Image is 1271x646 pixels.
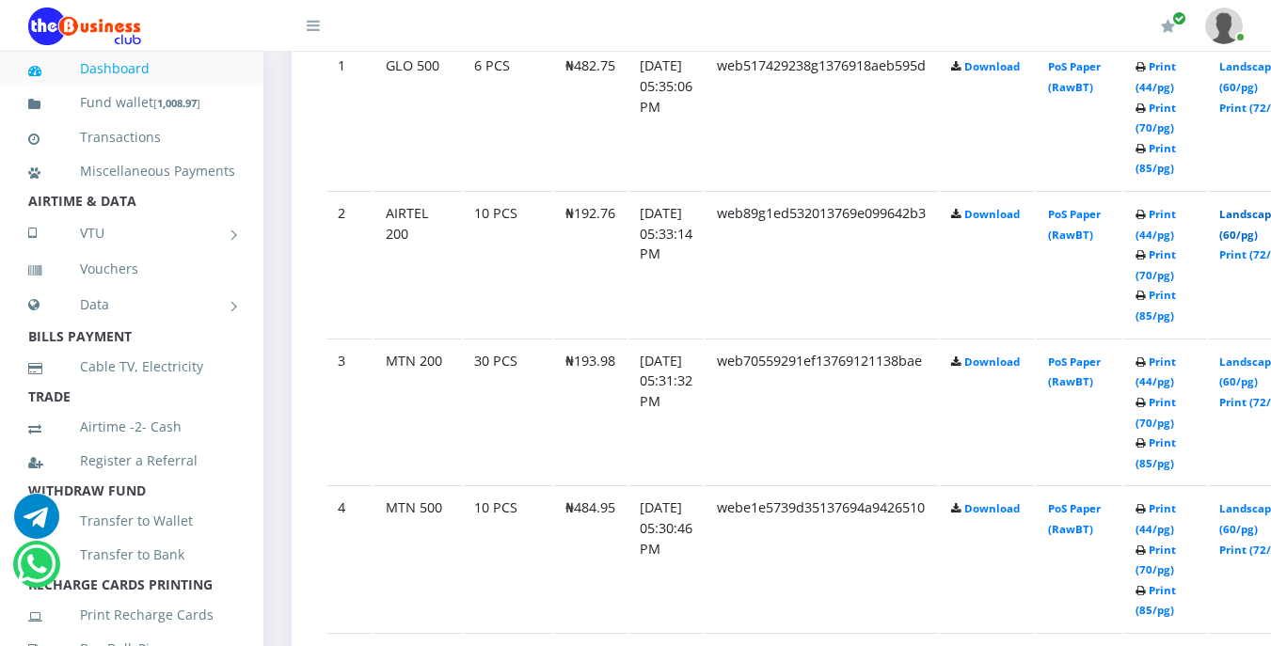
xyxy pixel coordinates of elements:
[153,96,200,110] small: [ ]
[17,556,56,587] a: Chat for support
[964,355,1020,369] a: Download
[628,339,704,484] td: [DATE] 05:31:32 PM
[1048,355,1101,389] a: PoS Paper (RawBT)
[1048,59,1101,94] a: PoS Paper (RawBT)
[326,339,373,484] td: 3
[628,43,704,189] td: [DATE] 05:35:06 PM
[374,485,461,631] td: MTN 500
[28,47,235,90] a: Dashboard
[28,439,235,482] a: Register a Referral
[554,339,627,484] td: ₦193.98
[326,485,373,631] td: 4
[28,533,235,576] a: Transfer to Bank
[1136,355,1176,389] a: Print (44/pg)
[28,405,235,449] a: Airtime -2- Cash
[28,247,235,291] a: Vouchers
[14,508,59,539] a: Chat for support
[1136,435,1176,470] a: Print (85/pg)
[1136,501,1176,536] a: Print (44/pg)
[28,345,235,388] a: Cable TV, Electricity
[706,339,938,484] td: web70559291ef13769121138bae
[28,150,235,193] a: Miscellaneous Payments
[1048,501,1101,536] a: PoS Paper (RawBT)
[28,8,141,45] img: Logo
[463,191,552,337] td: 10 PCS
[326,191,373,337] td: 2
[1136,288,1176,323] a: Print (85/pg)
[1048,207,1101,242] a: PoS Paper (RawBT)
[554,485,627,631] td: ₦484.95
[28,281,235,328] a: Data
[554,191,627,337] td: ₦192.76
[463,43,552,189] td: 6 PCS
[28,81,235,125] a: Fund wallet[1,008.97]
[706,191,938,337] td: web89g1ed532013769e099642b3
[374,43,461,189] td: GLO 500
[374,191,461,337] td: AIRTEL 200
[1136,543,1176,577] a: Print (70/pg)
[28,499,235,543] a: Transfer to Wallet
[28,210,235,257] a: VTU
[326,43,373,189] td: 1
[1136,59,1176,94] a: Print (44/pg)
[628,485,704,631] td: [DATE] 05:30:46 PM
[1136,583,1176,618] a: Print (85/pg)
[1136,207,1176,242] a: Print (44/pg)
[1136,101,1176,135] a: Print (70/pg)
[1136,141,1176,176] a: Print (85/pg)
[1205,8,1243,44] img: User
[28,116,235,159] a: Transactions
[463,339,552,484] td: 30 PCS
[706,43,938,189] td: web517429238g1376918aeb595d
[964,501,1020,515] a: Download
[1136,395,1176,430] a: Print (70/pg)
[964,207,1020,221] a: Download
[1136,247,1176,282] a: Print (70/pg)
[1172,11,1186,25] span: Renew/Upgrade Subscription
[157,96,197,110] b: 1,008.97
[706,485,938,631] td: webe1e5739d35137694a9426510
[463,485,552,631] td: 10 PCS
[554,43,627,189] td: ₦482.75
[28,593,235,637] a: Print Recharge Cards
[628,191,704,337] td: [DATE] 05:33:14 PM
[1161,19,1175,34] i: Renew/Upgrade Subscription
[374,339,461,484] td: MTN 200
[964,59,1020,73] a: Download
